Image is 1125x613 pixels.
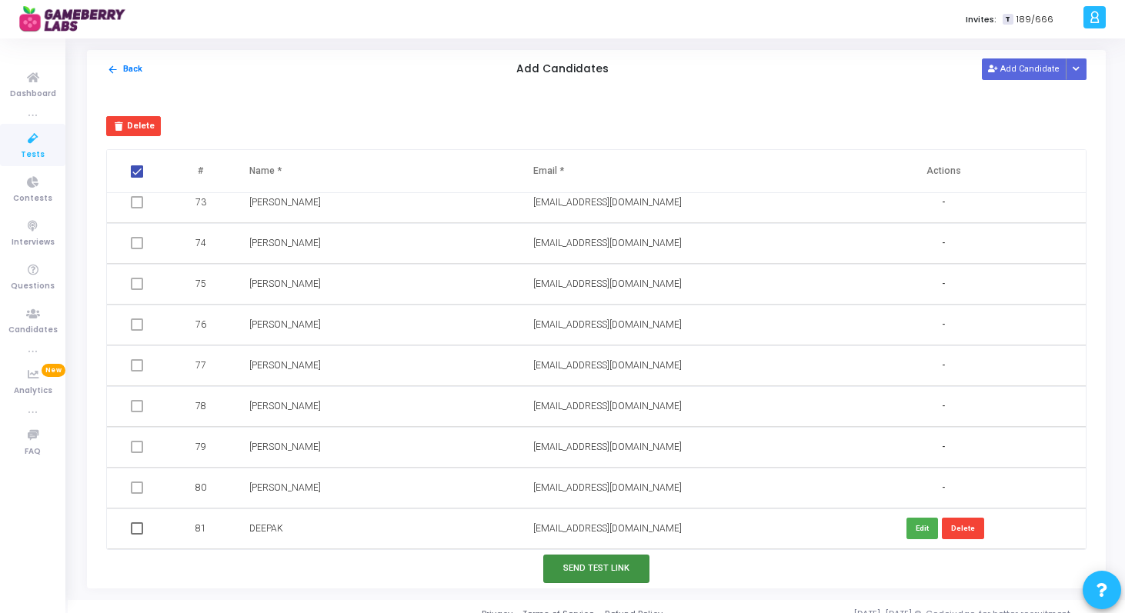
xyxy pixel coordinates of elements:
span: 73 [195,195,206,209]
span: Candidates [8,324,58,337]
img: logo [19,4,135,35]
span: - [942,278,945,291]
div: Button group with nested dropdown [1066,58,1087,79]
th: Actions [802,150,1086,193]
span: FAQ [25,445,41,458]
span: DEEPAK [249,523,283,534]
span: 75 [195,277,206,291]
span: 74 [195,236,206,250]
span: - [942,400,945,413]
span: - [942,359,945,372]
span: Tests [21,148,45,162]
span: Dashboard [10,88,56,101]
span: [PERSON_NAME] [249,441,321,452]
button: Send Test Link [543,555,649,583]
span: [EMAIL_ADDRESS][DOMAIN_NAME] [533,360,682,371]
span: 81 [195,521,206,535]
span: Contests [13,192,52,205]
span: 76 [195,318,206,331]
span: [PERSON_NAME] [249,197,321,208]
span: New [42,364,65,377]
button: Add Candidate [982,58,1067,79]
span: 80 [195,481,206,495]
span: Interviews [12,236,55,249]
button: Back [106,62,143,77]
span: [EMAIL_ADDRESS][DOMAIN_NAME] [533,278,682,289]
span: [EMAIL_ADDRESS][DOMAIN_NAME] [533,319,682,330]
span: 77 [195,358,206,372]
span: - [942,196,945,209]
span: [EMAIL_ADDRESS][DOMAIN_NAME] [533,238,682,248]
span: Questions [11,280,55,293]
span: 189/666 [1017,13,1053,26]
span: [PERSON_NAME] [249,482,321,493]
th: # [170,150,233,193]
button: Delete [106,116,161,136]
span: - [942,481,945,495]
span: [PERSON_NAME] [249,401,321,411]
span: [PERSON_NAME] [249,278,321,289]
span: [PERSON_NAME] [249,238,321,248]
button: Edit [906,518,938,538]
span: 79 [195,440,206,454]
span: 78 [195,399,206,413]
span: T [1003,14,1013,25]
span: Analytics [14,385,52,398]
span: [EMAIL_ADDRESS][DOMAIN_NAME] [533,401,682,411]
span: [PERSON_NAME] [249,319,321,330]
span: [EMAIL_ADDRESS][DOMAIN_NAME] [533,197,682,208]
th: Name * [234,150,518,193]
mat-icon: arrow_back [107,64,119,75]
th: Email * [518,150,802,193]
span: - [942,441,945,454]
button: Delete [942,518,984,538]
span: - [942,318,945,331]
span: [EMAIL_ADDRESS][DOMAIN_NAME] [533,441,682,452]
label: Invites: [966,13,996,26]
span: [EMAIL_ADDRESS][DOMAIN_NAME] [533,523,682,534]
h5: Add Candidates [516,63,609,76]
span: [PERSON_NAME] [249,360,321,371]
span: [EMAIL_ADDRESS][DOMAIN_NAME] [533,482,682,493]
span: - [942,237,945,250]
